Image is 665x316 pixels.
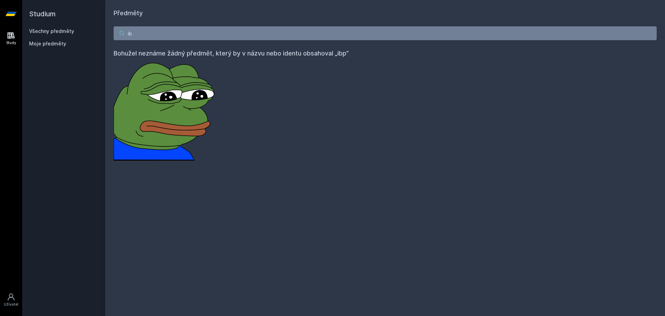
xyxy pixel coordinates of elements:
[6,40,16,45] div: Study
[4,302,18,307] div: Uživatel
[114,26,657,40] input: Název nebo ident předmětu…
[114,58,218,161] img: error_picture.png
[29,40,66,47] span: Moje předměty
[1,289,21,310] a: Uživatel
[1,28,21,49] a: Study
[114,8,657,18] h1: Předměty
[114,49,657,58] h4: Bohužel neznáme žádný předmět, který by v názvu nebo identu obsahoval „ibp”
[29,28,74,34] a: Všechny předměty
